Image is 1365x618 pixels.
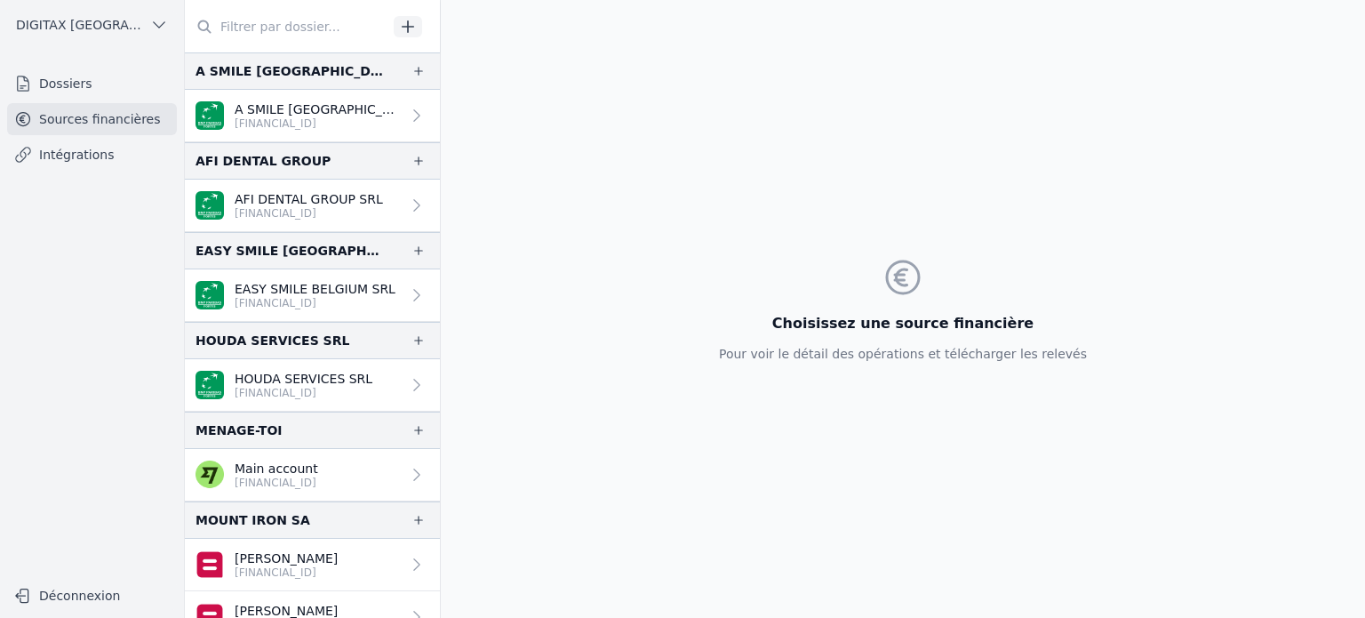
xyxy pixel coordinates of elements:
div: AFI DENTAL GROUP [196,150,331,172]
div: MENAGE-TOI [196,420,283,441]
img: belfius-1.png [196,550,224,579]
p: [FINANCIAL_ID] [235,116,401,131]
img: BNP_BE_BUSINESS_GEBABEBB.png [196,371,224,399]
span: DIGITAX [GEOGRAPHIC_DATA] SRL [16,16,143,34]
a: [PERSON_NAME] [FINANCIAL_ID] [185,539,440,591]
a: AFI DENTAL GROUP SRL [FINANCIAL_ID] [185,180,440,232]
button: Déconnexion [7,582,177,610]
div: EASY SMILE [GEOGRAPHIC_DATA] [196,240,383,261]
div: HOUDA SERVICES SRL [196,330,349,351]
div: MOUNT IRON SA [196,510,310,531]
p: AFI DENTAL GROUP SRL [235,190,383,208]
a: Main account [FINANCIAL_ID] [185,449,440,502]
p: [FINANCIAL_ID] [235,476,318,490]
img: wise.png [196,461,224,489]
a: Dossiers [7,68,177,100]
p: Pour voir le détail des opérations et télécharger les relevés [719,345,1087,363]
p: [FINANCIAL_ID] [235,296,395,310]
a: A SMILE [GEOGRAPHIC_DATA] SRL [FINANCIAL_ID] [185,90,440,142]
a: Sources financières [7,103,177,135]
input: Filtrer par dossier... [185,11,387,43]
p: [FINANCIAL_ID] [235,206,383,221]
p: HOUDA SERVICES SRL [235,370,372,388]
img: BNP_BE_BUSINESS_GEBABEBB.png [196,191,224,220]
p: A SMILE [GEOGRAPHIC_DATA] SRL [235,100,401,118]
img: BNP_BE_BUSINESS_GEBABEBB.png [196,101,224,130]
img: BNP_BE_BUSINESS_GEBABEBB.png [196,281,224,309]
a: Intégrations [7,139,177,171]
h3: Choisissez une source financière [719,313,1087,334]
button: DIGITAX [GEOGRAPHIC_DATA] SRL [7,11,177,39]
p: EASY SMILE BELGIUM SRL [235,280,395,298]
a: HOUDA SERVICES SRL [FINANCIAL_ID] [185,359,440,412]
p: [FINANCIAL_ID] [235,566,338,580]
p: [PERSON_NAME] [235,550,338,567]
a: EASY SMILE BELGIUM SRL [FINANCIAL_ID] [185,269,440,322]
p: Main account [235,460,318,478]
div: A SMILE [GEOGRAPHIC_DATA] [196,60,383,82]
p: [FINANCIAL_ID] [235,386,372,400]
